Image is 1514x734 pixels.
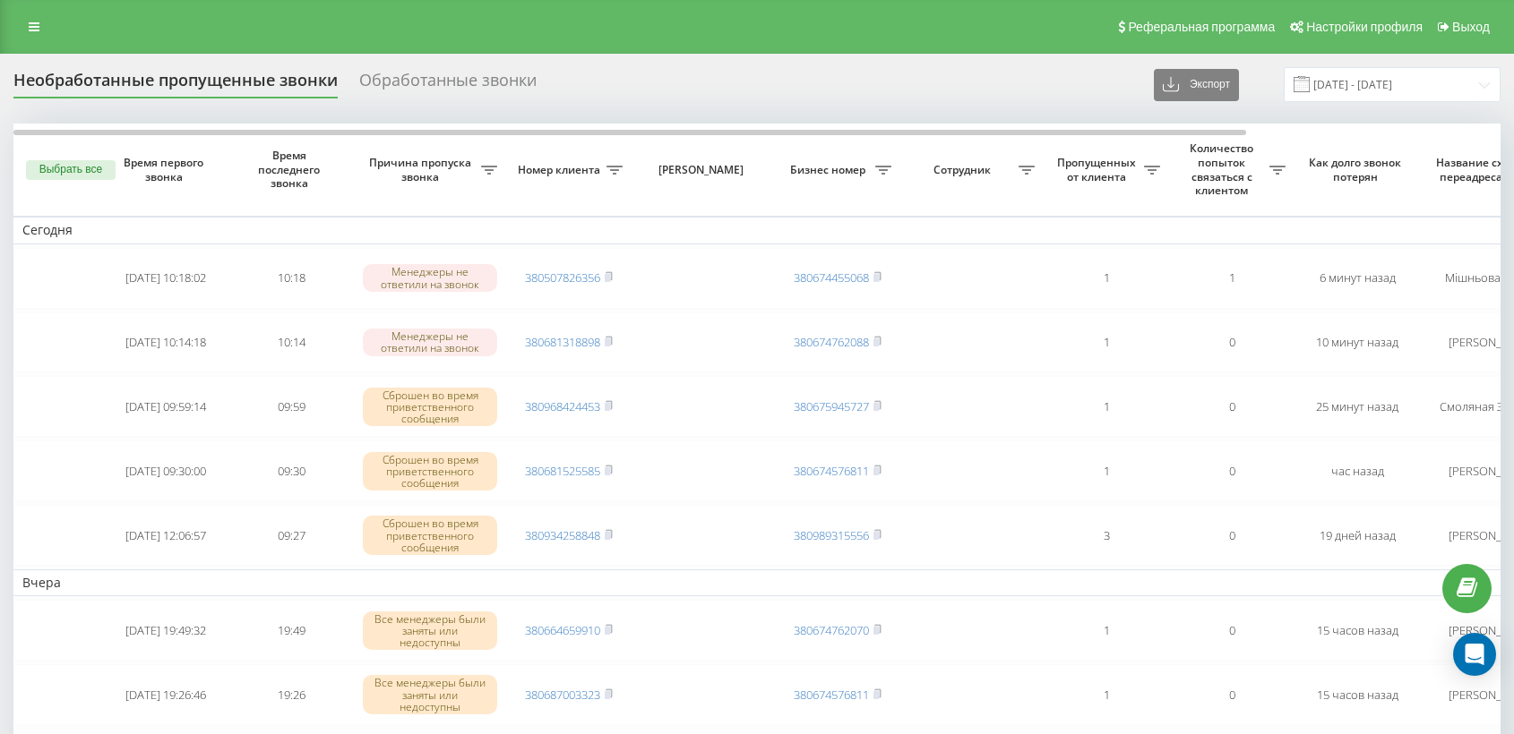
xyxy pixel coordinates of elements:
[243,149,340,191] span: Время последнего звонка
[228,505,354,566] td: 09:27
[228,440,354,501] td: 09:30
[228,600,354,661] td: 19:49
[1044,440,1169,501] td: 1
[228,248,354,309] td: 10:18
[228,376,354,437] td: 09:59
[1044,600,1169,661] td: 1
[1044,312,1169,373] td: 1
[363,388,497,427] div: Сброшен во время приветственного сообщения
[13,71,338,98] div: Необработанные пропущенные звонки
[794,269,869,286] a: 380674455068
[1169,248,1295,309] td: 1
[363,329,497,355] div: Менеджеры не ответили на звонок
[103,376,228,437] td: [DATE] 09:59:14
[1154,69,1239,101] button: Экспорт
[794,527,869,543] a: 380989315556
[1295,376,1420,437] td: 25 минут назад
[363,264,497,291] div: Менеджеры не ответили на звонок
[1044,248,1169,309] td: 1
[784,163,875,177] span: Бизнес номер
[363,452,497,491] div: Сброшен во время приветственного сообщения
[1169,505,1295,566] td: 0
[794,463,869,479] a: 380674576811
[228,312,354,373] td: 10:14
[103,440,228,501] td: [DATE] 09:30:00
[525,463,600,479] a: 380681525585
[103,664,228,725] td: [DATE] 19:26:46
[26,160,116,180] button: Выбрать все
[1295,440,1420,501] td: час назад
[1053,156,1144,183] span: Пропущенных от клиента
[1169,664,1295,725] td: 0
[525,334,600,350] a: 380681318898
[525,527,600,543] a: 380934258848
[1178,141,1269,197] span: Количество попыток связаться с клиентом
[1044,376,1169,437] td: 1
[359,71,537,98] div: Обработанные звонки
[363,516,497,555] div: Сброшен во время приветственного сообщения
[1295,248,1420,309] td: 6 минут назад
[103,248,228,309] td: [DATE] 10:18:02
[103,505,228,566] td: [DATE] 12:06:57
[103,312,228,373] td: [DATE] 10:14:18
[1169,600,1295,661] td: 0
[515,163,606,177] span: Номер клиента
[1044,505,1169,566] td: 3
[525,269,600,286] a: 380507826356
[363,611,497,651] div: Все менеджеры были заняты или недоступны
[363,156,481,183] span: Причина пропуска звонка
[1295,664,1420,725] td: 15 часов назад
[647,163,760,177] span: [PERSON_NAME]
[1044,664,1169,725] td: 1
[1295,312,1420,373] td: 10 минут назад
[794,398,869,414] a: 380675945727
[1295,505,1420,566] td: 19 дней назад
[1169,440,1295,501] td: 0
[1128,20,1275,34] span: Реферальная программа
[909,163,1019,177] span: Сотрудник
[103,600,228,661] td: [DATE] 19:49:32
[525,687,600,703] a: 380687003323
[794,687,869,703] a: 380674576811
[117,156,214,183] span: Время первого звонка
[1309,156,1406,183] span: Как долго звонок потерян
[525,398,600,414] a: 380968424453
[794,622,869,638] a: 380674762070
[525,622,600,638] a: 380664659910
[228,664,354,725] td: 19:26
[1169,312,1295,373] td: 0
[1169,376,1295,437] td: 0
[1306,20,1423,34] span: Настройки профиля
[363,675,497,714] div: Все менеджеры были заняты или недоступны
[1295,600,1420,661] td: 15 часов назад
[1452,20,1490,34] span: Выход
[794,334,869,350] a: 380674762088
[1453,633,1496,676] div: Open Intercom Messenger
